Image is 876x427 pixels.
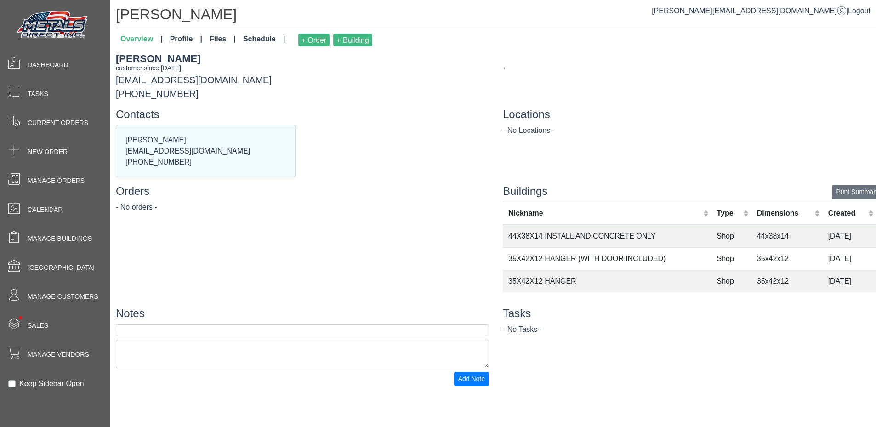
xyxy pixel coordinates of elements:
[19,378,84,389] label: Keep Sidebar Open
[503,247,711,270] td: 35X42X12 HANGER (WITH DOOR INCLUDED)
[751,225,823,248] td: 44x38x14
[28,263,95,273] span: [GEOGRAPHIC_DATA]
[116,307,489,320] h4: Notes
[28,147,68,157] span: New Order
[652,7,846,15] a: [PERSON_NAME][EMAIL_ADDRESS][DOMAIN_NAME]
[239,30,289,50] a: Schedule
[28,292,98,302] span: Manage Customers
[28,321,48,330] span: Sales
[503,324,876,335] div: - No Tasks -
[298,34,330,46] button: + Order
[458,375,485,382] span: Add Note
[711,270,751,292] td: Shop
[717,208,741,219] div: Type
[503,270,711,292] td: 35X42X12 HANGER
[206,30,239,50] a: Files
[823,225,876,248] td: [DATE]
[503,307,876,320] h4: Tasks
[848,7,870,15] span: Logout
[751,270,823,292] td: 35x42x12
[454,372,489,386] button: Add Note
[28,176,85,186] span: Manage Orders
[508,208,701,219] div: Nickname
[652,6,870,17] div: |
[751,247,823,270] td: 35x42x12
[116,63,489,73] div: customer since [DATE]
[503,108,876,121] h4: Locations
[28,89,48,99] span: Tasks
[9,303,32,333] span: •
[116,108,489,121] h4: Contacts
[503,185,876,198] h4: Buildings
[116,202,489,213] div: - No orders -
[823,270,876,292] td: [DATE]
[28,205,63,215] span: Calendar
[28,118,88,128] span: Current Orders
[503,58,876,72] div: ,
[117,30,166,50] a: Overview
[333,34,372,46] button: + Building
[823,247,876,270] td: [DATE]
[711,247,751,270] td: Shop
[503,125,876,136] div: - No Locations -
[166,30,206,50] a: Profile
[28,60,68,70] span: Dashboard
[757,208,812,219] div: Dimensions
[503,225,711,248] td: 44X38X14 INSTALL AND CONCRETE ONLY
[28,234,92,244] span: Manage Buildings
[109,51,496,101] div: [EMAIL_ADDRESS][DOMAIN_NAME] [PHONE_NUMBER]
[116,6,876,26] h1: [PERSON_NAME]
[116,185,489,198] h4: Orders
[711,225,751,248] td: Shop
[828,208,866,219] div: Created
[14,8,92,42] img: Metals Direct Inc Logo
[116,125,295,177] div: [PERSON_NAME] [EMAIL_ADDRESS][DOMAIN_NAME] [PHONE_NUMBER]
[28,350,89,359] span: Manage Vendors
[116,51,489,66] div: [PERSON_NAME]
